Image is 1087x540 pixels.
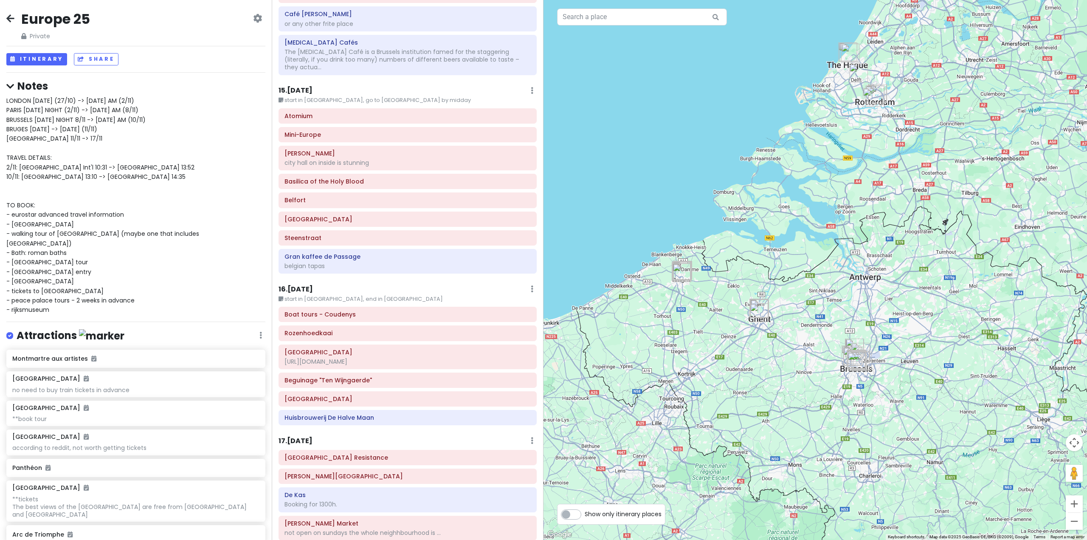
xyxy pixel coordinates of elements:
div: Graslei [749,299,768,318]
small: start in [GEOGRAPHIC_DATA], end in [GEOGRAPHIC_DATA] [279,295,537,303]
div: St Michael's Bridge [749,300,768,318]
h6: Mini-Europe [284,131,531,139]
div: Train World [851,343,870,362]
div: Delfshaven [863,88,881,107]
div: Mauritshuis [841,44,860,62]
div: The [MEDICAL_DATA] Café is a Brussels institution famed for the staggering (literally, if you dri... [284,48,531,71]
a: Click to see this area on Google Maps [546,529,574,540]
div: NEUHAUS Bruxelles Grand Place [847,350,866,369]
h6: Huisbrouwerij De Halve Maan [284,414,531,421]
div: Atomium [845,339,864,357]
h6: Delirium Cafés [284,39,531,46]
h6: Basilica of the Holy Blood [284,178,531,185]
div: Market Hall [868,84,887,103]
span: Private [21,31,90,41]
div: Art Depot Museum Boijmans Van Beuningen [865,86,884,105]
div: Gran kaffee de Passage [672,262,690,281]
div: or any other frite place [284,20,531,28]
a: Terms (opens in new tab) [1033,534,1045,539]
h6: Beguinage "Ten Wijngaerde" [284,376,531,384]
div: Frederic Blondeel Chocolate Factory & Shop [843,347,862,366]
h6: Albert Cuyp Market [284,520,531,527]
i: Added to itinerary [84,485,89,491]
small: start in [GEOGRAPHIC_DATA], go to [GEOGRAPHIC_DATA] by midday [279,96,537,105]
div: Manneken Pis [847,351,865,369]
h6: Steenstraat [284,234,531,242]
div: Belgian Beer World Experience [847,350,865,369]
h4: Attractions [17,329,124,343]
div: Rue de l'Eglise Sainte-Anne 51 [844,347,862,365]
h6: Atomium [284,112,531,120]
div: Royal Palace of Brussels [848,351,867,370]
i: Added to itinerary [45,465,51,471]
div: Steenstraat [672,262,691,280]
h6: Willet-Holthuysen Museum [284,472,531,480]
h6: Gran kaffee de Passage [284,253,531,260]
h6: 15 . [DATE] [279,86,313,95]
h6: [GEOGRAPHIC_DATA] [12,375,89,382]
i: Added to itinerary [84,434,89,440]
div: Saint Bavo's Cathedral [750,300,769,318]
i: Added to itinerary [84,405,89,411]
span: LONDON [DATE] (27/10) -> [DATE] AM (2/11) PARIS [DATE] NIGHT (2/11) -> [DATE] AM (8/11) BRUSSELS ... [6,96,201,314]
h6: Groeninge Museum [284,348,531,356]
div: Huisbrouwerij De Halve Maan [673,263,691,282]
h6: 17 . [DATE] [279,437,313,446]
div: **tickets The best views of the [GEOGRAPHIC_DATA] are free from [GEOGRAPHIC_DATA] and [GEOGRAPHIC... [12,495,259,519]
i: Added to itinerary [68,532,73,537]
i: Added to itinerary [84,376,89,382]
h6: Boat tours - Coudenys [284,311,531,318]
h6: [GEOGRAPHIC_DATA] [12,484,89,492]
button: Share [74,53,118,65]
h6: Arc de Triomphe [12,531,259,538]
div: **book tour [12,415,259,423]
div: Café Georgette [847,350,866,368]
img: Google [546,529,574,540]
div: Royal Delft [849,64,868,82]
div: Booking for 1300h. [284,500,531,508]
input: Search a place [557,8,727,25]
h6: Montmartre aux artistes [12,355,259,362]
div: Castle of the Counts [749,299,768,317]
i: Added to itinerary [91,356,96,362]
a: Report a map error [1050,534,1084,539]
div: Peace Palace [838,42,857,61]
h6: Market Square [284,215,531,223]
div: Pierre Marcolini - Brussel Koninginnegalerij [848,350,866,369]
img: marker [79,329,124,342]
button: Zoom out [1066,513,1083,530]
button: Keyboard shortcuts [888,534,924,540]
div: Mini-Europe [845,339,864,357]
div: not open on sundays the whole neighhbourhood is ... [284,529,531,537]
div: Parlamentarium [850,352,869,370]
div: Minnewater Park [673,263,691,282]
h6: Rozenhoedkaai [284,329,531,337]
div: Witte de Withstraat [866,85,885,104]
div: Belfort [673,261,691,280]
span: Show only itinerary places [585,509,662,519]
h6: Verzetsmuseum Amsterdam - Museum of WWII Resistance [284,454,531,461]
h6: De Kas [284,491,531,499]
h6: Café Georgette [284,10,531,18]
div: Patritius bvba [673,261,692,280]
h4: Notes [6,79,265,93]
div: according to reddit, not worth getting tickets [12,444,259,452]
button: Itinerary [6,53,67,65]
h6: De Burg [284,150,531,157]
span: Map data ©2025 GeoBasis-DE/BKG (©2009), Google [929,534,1028,539]
h6: Minnewater Park [284,395,531,403]
button: Zoom in [1066,495,1083,512]
button: Map camera controls [1066,434,1083,451]
div: Panorama Mesdag [839,43,858,62]
div: [URL][DOMAIN_NAME] [284,358,531,365]
h6: 16 . [DATE] [279,285,313,294]
button: Drag Pegman onto the map to open Street View [1066,465,1083,482]
div: no need to buy train tickets in advance [12,386,259,394]
h6: Panthéon [12,464,259,472]
div: Rozenhoedkaai [673,262,692,280]
div: belgian tapas [284,262,531,270]
div: Beguinage "Ten Wijngaerde" [672,263,691,282]
div: National Basilica of the Sacred Heart in Koekelberg [842,345,860,364]
h6: [GEOGRAPHIC_DATA] [12,404,89,412]
div: Museum voor Schone Kunsten [750,303,769,322]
